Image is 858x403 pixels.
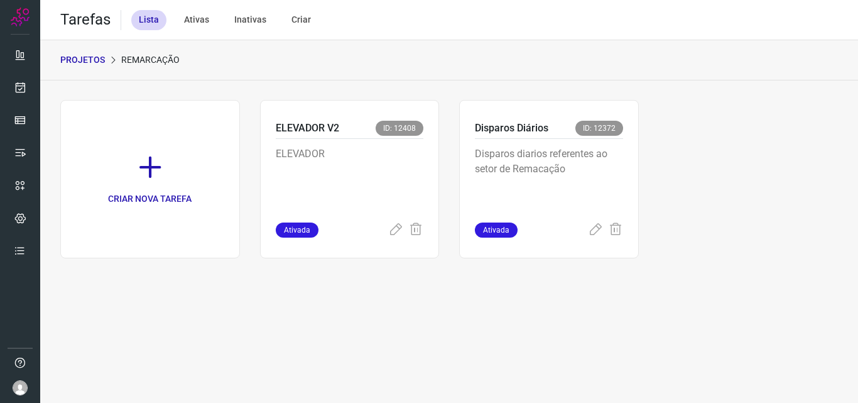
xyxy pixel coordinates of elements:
h2: Tarefas [60,11,111,29]
p: ELEVADOR V2 [276,121,339,136]
span: Ativada [475,223,518,238]
p: Disparos diarios referentes ao setor de Remacação [475,146,623,209]
div: Lista [131,10,166,30]
span: Ativada [276,223,318,238]
span: ID: 12408 [376,121,423,136]
a: CRIAR NOVA TAREFA [60,100,240,258]
div: Criar [284,10,318,30]
div: Ativas [176,10,217,30]
p: ELEVADOR [276,146,424,209]
img: Logo [11,8,30,26]
p: PROJETOS [60,53,105,67]
span: ID: 12372 [575,121,623,136]
img: avatar-user-boy.jpg [13,380,28,395]
p: Disparos Diários [475,121,548,136]
p: Remarcação [121,53,180,67]
p: CRIAR NOVA TAREFA [108,192,192,206]
div: Inativas [227,10,274,30]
